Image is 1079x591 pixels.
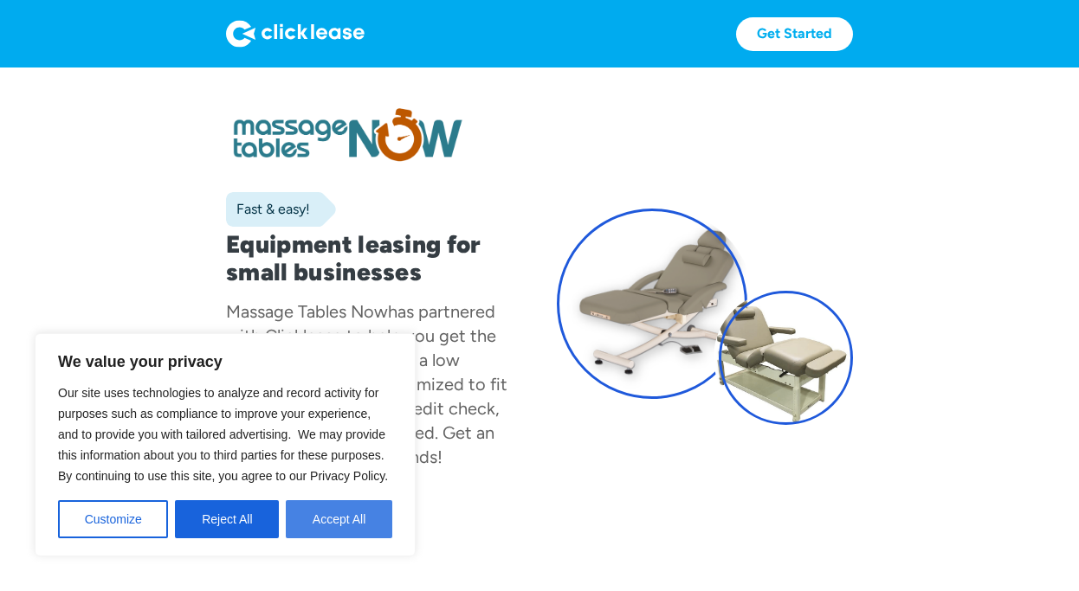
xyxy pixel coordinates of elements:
[736,17,853,51] a: Get Started
[58,386,388,483] span: Our site uses technologies to analyze and record activity for purposes such as compliance to impr...
[58,351,392,372] p: We value your privacy
[175,500,279,538] button: Reject All
[226,201,310,218] div: Fast & easy!
[35,333,416,556] div: We value your privacy
[226,230,522,286] h1: Equipment leasing for small businesses
[58,500,168,538] button: Customize
[226,301,388,322] div: Massage Tables Now
[226,20,365,48] img: Logo
[286,500,392,538] button: Accept All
